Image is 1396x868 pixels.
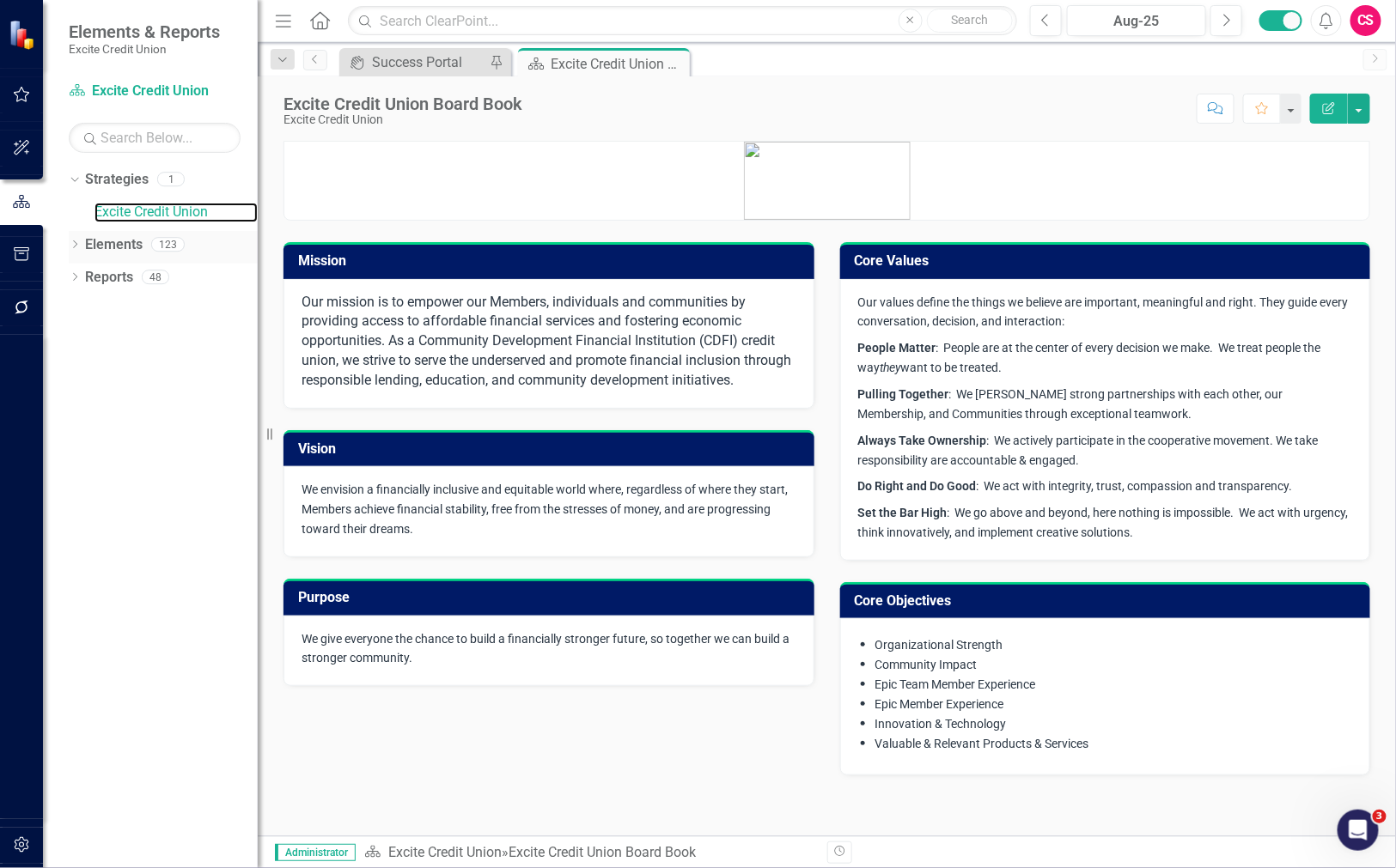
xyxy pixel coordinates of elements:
span: Valuable & Relevant Products & Services [875,737,1089,750]
input: Search ClearPoint... [348,6,1016,36]
span: Organizational Strength [875,638,1003,652]
span: Epic Team Member Experience [875,677,1036,691]
a: Excite Credit Union [388,844,502,860]
div: Excite Credit Union [283,113,522,126]
h3: Core Objectives [855,593,1362,609]
iframe: Intercom live chat [1338,810,1379,851]
span: Administrator [275,844,356,861]
a: Excite Credit Union [69,82,241,101]
span: We envision a financially inclusive and equitable world where, regardless of where they start, Me... [302,483,788,536]
div: Excite Credit Union Board Book [509,844,696,860]
span: 3 [1373,810,1387,823]
span: We give everyone the chance to build a financially stronger future, so together we can build a st... [302,632,789,665]
input: Search Below... [69,123,241,153]
strong: Pulling Together [858,387,949,401]
span: : We go above and beyond, here nothing is impossible. We act with urgency, think innovatively, an... [858,506,1349,539]
a: Success Portal [344,52,485,73]
span: : People are at the center of every decision we make. We treat people the way want to be treated. [858,341,1321,374]
span: Elements & Reports [69,21,220,42]
div: Aug-25 [1073,11,1201,32]
span: Our values define the things we believe are important, meaningful and right. They guide every con... [858,295,1349,329]
div: Excite Credit Union Board Book [551,53,686,75]
img: ClearPoint Strategy [9,20,39,50]
a: Excite Credit Union [94,203,258,222]
div: Excite Credit Union Board Book [283,94,522,113]
em: they [881,361,901,374]
strong: People Matter [858,341,936,355]
small: Excite Credit Union [69,42,220,56]
div: 123 [151,237,185,252]
div: Success Portal [372,52,485,73]
h3: Core Values [855,253,1362,269]
span: Innovation & Technology [875,717,1007,731]
strong: Set the Bar High [858,506,948,519]
span: Search [951,13,988,27]
div: » [364,843,814,863]
img: mceclip1.png [744,142,911,220]
p: Our mission is to empower our Members, individuals and communities by providing access to afforda... [302,293,796,391]
button: Search [927,9,1013,33]
a: Reports [85,268,133,288]
span: : We actively participate in the cooperative movement. We take responsibility are accountable & e... [858,434,1319,467]
span: : We [PERSON_NAME] strong partnerships with each other, our Membership, and Communities through e... [858,387,1283,421]
span: : We act with integrity, trust, compassion and transparency. [858,479,1293,493]
span: Epic Member Experience [875,697,1004,711]
h3: Vision [298,441,806,457]
h3: Mission [298,253,806,269]
span: Community Impact [875,658,978,671]
strong: Always Take Ownership [858,434,987,447]
div: 1 [157,173,185,187]
a: Elements [85,235,143,255]
h3: Purpose [298,590,806,605]
strong: Do Right and Do Good [858,479,977,493]
button: Aug-25 [1067,5,1207,36]
a: Strategies [85,170,149,190]
div: 48 [142,270,169,284]
button: CS [1350,5,1381,36]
